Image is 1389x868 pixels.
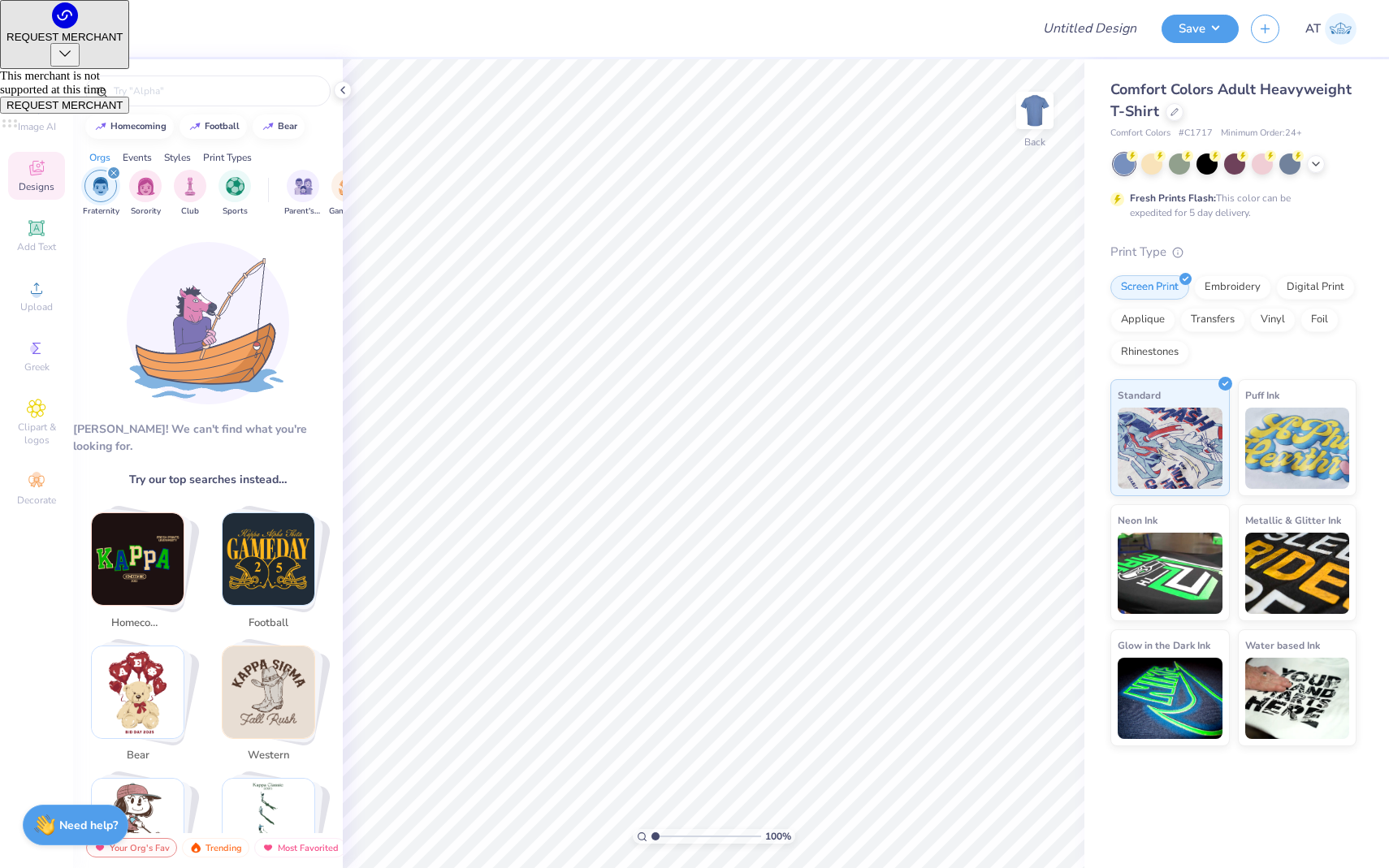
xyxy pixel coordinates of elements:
[223,513,314,605] img: football
[242,748,295,764] span: western
[1118,408,1222,489] img: Standard
[20,300,53,313] span: Upload
[1110,243,1357,261] div: Print Type
[1130,192,1216,205] strong: Fresh Prints Flash:
[73,421,343,455] div: [PERSON_NAME]! We can't find what you're looking for.
[129,170,162,218] div: filter for Sorority
[181,177,199,196] img: Club Image
[1118,386,1161,404] span: Standard
[92,513,184,605] img: homecoming
[111,748,164,764] span: bear
[339,177,357,196] img: Game Day Image
[254,838,346,857] div: Most Favorited
[226,177,244,196] img: Sports Image
[123,150,152,165] div: Events
[1024,135,1045,149] div: Back
[59,818,118,833] strong: Need help?
[1245,512,1341,529] span: Metallic & Glitter Ink
[83,205,119,218] span: Fraternity
[111,615,164,632] span: homecoming
[1118,637,1210,654] span: Glow in the Dark Ink
[1110,340,1189,365] div: Rhinestones
[223,646,314,738] img: western
[262,842,275,853] img: most_fav.gif
[1245,658,1350,739] img: Water based Ink
[81,646,204,771] button: Stack Card Button bear
[129,170,162,218] button: filter button
[212,512,335,637] button: Stack Card Button football
[17,494,56,507] span: Decorate
[329,205,366,218] span: Game Day
[1245,386,1279,404] span: Puff Ink
[81,512,204,637] button: Stack Card Button homecoming
[89,150,110,165] div: Orgs
[1180,308,1245,332] div: Transfers
[1110,275,1189,300] div: Screen Print
[127,242,289,404] img: Loading...
[294,177,313,196] img: Parent's Weekend Image
[1245,408,1350,489] img: Puff Ink
[212,646,335,771] button: Stack Card Button western
[181,205,199,218] span: Club
[1245,637,1320,654] span: Water based Ink
[1118,533,1222,614] img: Neon Ink
[1300,308,1339,332] div: Foil
[174,170,206,218] div: filter for Club
[136,177,155,196] img: Sorority Image
[129,471,287,488] span: Try our top searches instead…
[24,361,50,374] span: Greek
[174,170,206,218] button: filter button
[284,170,322,218] div: filter for Parent's Weekend
[83,170,119,218] button: filter button
[182,838,249,857] div: Trending
[17,240,56,253] span: Add Text
[189,842,202,853] img: trending.gif
[203,150,252,165] div: Print Types
[1130,191,1330,220] div: This color can be expedited for 5 day delivery.
[284,205,322,218] span: Parent's Weekend
[765,829,791,844] span: 100 %
[1118,512,1157,529] span: Neon Ink
[219,170,251,218] div: filter for Sports
[92,646,184,738] img: bear
[131,205,161,218] span: Sorority
[19,180,54,193] span: Designs
[219,170,251,218] button: filter button
[329,170,366,218] div: filter for Game Day
[1110,308,1175,332] div: Applique
[1250,308,1296,332] div: Vinyl
[223,205,248,218] span: Sports
[83,170,119,218] div: filter for Fraternity
[329,170,366,218] button: filter button
[1245,533,1350,614] img: Metallic & Glitter Ink
[1194,275,1271,300] div: Embroidery
[92,177,110,196] img: Fraternity Image
[164,150,191,165] div: Styles
[93,842,106,853] img: most_fav.gif
[242,615,295,632] span: football
[1118,658,1222,739] img: Glow in the Dark Ink
[8,421,65,447] span: Clipart & logos
[86,838,177,857] div: Your Org's Fav
[284,170,322,218] button: filter button
[1276,275,1355,300] div: Digital Print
